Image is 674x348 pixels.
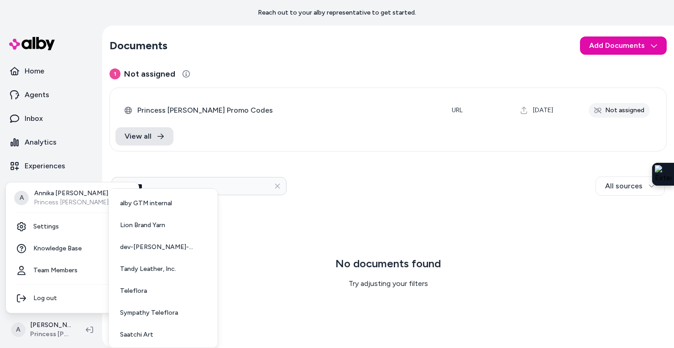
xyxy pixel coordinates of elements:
[655,165,671,183] img: Extension Icon
[34,189,123,198] p: Annika [PERSON_NAME]
[452,106,463,114] span: URL
[11,322,26,337] span: A
[125,105,437,116] div: Princess Polly Promo Codes
[9,37,55,50] img: alby Logo
[30,321,71,330] p: [PERSON_NAME]
[335,256,441,271] h3: No documents found
[10,287,135,309] div: Log out
[258,8,416,17] p: Reach out to your alby representative to get started.
[25,161,65,171] p: Experiences
[10,260,135,281] a: Team Members
[33,244,82,253] span: Knowledge Base
[124,68,175,80] span: Not assigned
[120,330,153,339] span: Saatchi Art
[110,68,120,79] span: 1
[34,198,123,207] p: Princess [PERSON_NAME] USA
[589,103,650,118] div: Not assigned
[25,89,49,100] p: Agents
[25,113,43,124] p: Inbox
[120,243,195,252] span: dev-[PERSON_NAME]-bath-co
[120,199,172,208] span: alby GTM internal
[120,265,176,274] span: Tandy Leather, Inc.
[25,66,44,77] p: Home
[120,221,165,230] span: Lion Brand Yarn
[120,286,147,296] span: Teleflora
[110,38,167,53] h2: Documents
[605,181,643,192] span: All sources
[120,308,178,317] span: Sympathy Teleflora
[125,131,152,142] span: View all
[533,106,553,115] span: [DATE]
[30,330,71,339] span: Princess [PERSON_NAME] USA
[580,36,667,55] button: Add Documents
[10,216,135,238] a: Settings
[349,278,428,289] p: Try adjusting your filters
[137,105,437,116] span: Princess [PERSON_NAME] Promo Codes
[14,191,29,205] span: A
[25,137,57,148] p: Analytics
